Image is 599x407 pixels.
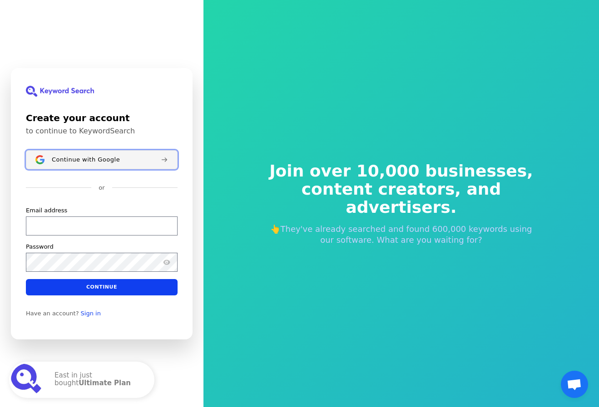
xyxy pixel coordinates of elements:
[26,127,178,136] p: to continue to KeywordSearch
[263,224,540,245] p: 👆They've already searched and found 600,000 keywords using our software. What are you waiting for?
[161,256,172,267] button: Show password
[26,309,79,317] span: Have an account?
[26,279,178,295] button: Continue
[263,162,540,180] span: Join over 10,000 businesses,
[561,371,588,398] a: Open chat
[26,86,94,97] img: KeywordSearch
[79,379,131,387] strong: Ultimate Plan
[26,111,178,125] h1: Create your account
[26,242,54,250] label: Password
[26,206,67,214] label: Email address
[54,372,145,388] p: East in just bought
[35,155,45,164] img: Sign in with Google
[81,309,101,317] a: Sign in
[26,150,178,169] button: Sign in with GoogleContinue with Google
[11,363,44,396] img: Ultimate Plan
[263,180,540,216] span: content creators, and advertisers.
[52,156,120,163] span: Continue with Google
[99,184,104,192] p: or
